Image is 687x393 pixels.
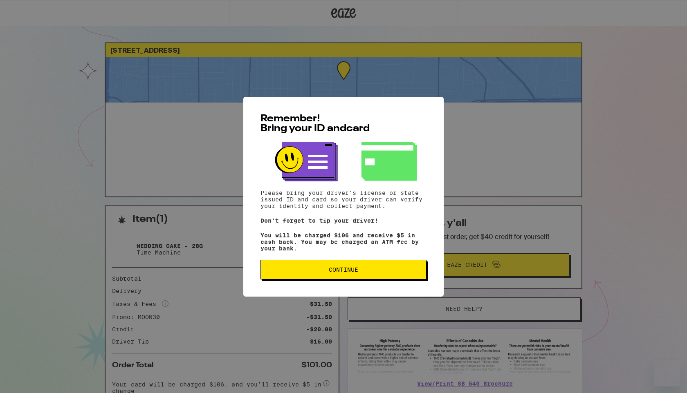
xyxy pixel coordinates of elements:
[329,267,358,272] span: Continue
[260,217,427,224] p: Don't forget to tip your driver!
[654,360,680,386] iframe: Button to launch messaging window
[260,190,427,209] p: Please bring your driver's license or state issued ID and card so your driver can verify your ide...
[260,260,427,279] button: Continue
[260,232,427,252] p: You will be charged $106 and receive $5 in cash back. You may be charged an ATM fee by your bank.
[260,114,370,134] span: Remember! Bring your ID and card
